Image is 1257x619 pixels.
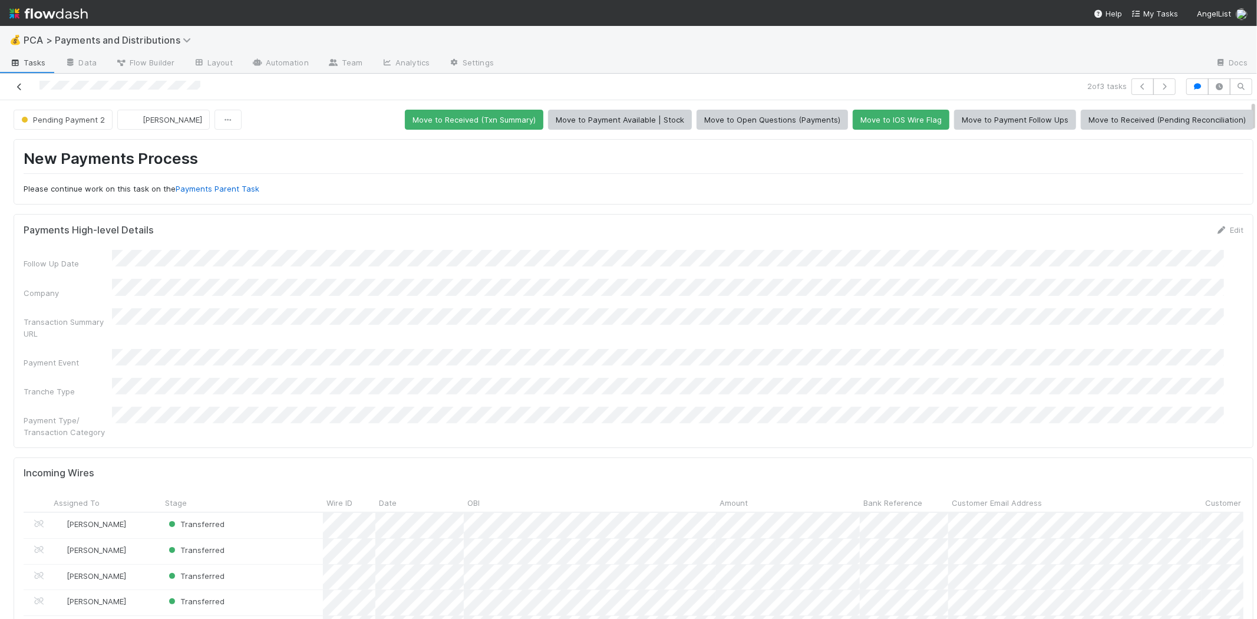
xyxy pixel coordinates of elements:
[1131,9,1178,18] span: My Tasks
[24,225,154,236] h5: Payments High-level Details
[1131,8,1178,19] a: My Tasks
[14,110,113,130] button: Pending Payment 2
[405,110,543,130] button: Move to Received (Txn Summary)
[24,34,197,46] span: PCA > Payments and Distributions
[166,519,225,529] span: Transferred
[166,570,225,582] div: Transferred
[166,544,225,556] div: Transferred
[24,149,1243,173] h1: New Payments Process
[1216,225,1243,235] a: Edit
[24,467,94,479] h5: Incoming Wires
[55,518,126,530] div: [PERSON_NAME]
[166,595,225,607] div: Transferred
[143,115,202,124] span: [PERSON_NAME]
[55,545,65,555] img: avatar_eacbd5bb-7590-4455-a9e9-12dcb5674423.png
[55,54,106,73] a: Data
[116,57,174,68] span: Flow Builder
[1094,8,1122,19] div: Help
[24,357,112,368] div: Payment Event
[184,54,242,73] a: Layout
[1081,110,1253,130] button: Move to Received (Pending Reconciliation)
[106,54,184,73] a: Flow Builder
[55,544,126,556] div: [PERSON_NAME]
[67,571,126,581] span: [PERSON_NAME]
[242,54,318,73] a: Automation
[24,183,1243,195] p: Please continue work on this task on the
[24,287,112,299] div: Company
[19,115,105,124] span: Pending Payment 2
[55,571,65,580] img: avatar_eacbd5bb-7590-4455-a9e9-12dcb5674423.png
[55,519,65,529] img: avatar_eacbd5bb-7590-4455-a9e9-12dcb5674423.png
[24,258,112,269] div: Follow Up Date
[9,35,21,45] span: 💰
[326,497,352,509] span: Wire ID
[166,571,225,581] span: Transferred
[379,497,397,509] span: Date
[9,4,88,24] img: logo-inverted-e16ddd16eac7371096b0.svg
[1206,54,1257,73] a: Docs
[67,519,126,529] span: [PERSON_NAME]
[67,597,126,606] span: [PERSON_NAME]
[548,110,692,130] button: Move to Payment Available | Stock
[24,386,112,397] div: Tranche Type
[55,570,126,582] div: [PERSON_NAME]
[952,497,1042,509] span: Customer Email Address
[863,497,922,509] span: Bank Reference
[127,114,139,126] img: avatar_705b8750-32ac-4031-bf5f-ad93a4909bc8.png
[165,497,187,509] span: Stage
[54,497,100,509] span: Assigned To
[467,497,480,509] span: OBI
[439,54,503,73] a: Settings
[1197,9,1231,18] span: AngelList
[176,184,259,193] a: Payments Parent Task
[166,518,225,530] div: Transferred
[720,497,748,509] span: Amount
[1087,80,1127,92] span: 2 of 3 tasks
[166,597,225,606] span: Transferred
[55,595,126,607] div: [PERSON_NAME]
[1236,8,1248,20] img: avatar_99e80e95-8f0d-4917-ae3c-b5dad577a2b5.png
[24,414,112,438] div: Payment Type/ Transaction Category
[24,316,112,340] div: Transaction Summary URL
[9,57,46,68] span: Tasks
[318,54,372,73] a: Team
[67,545,126,555] span: [PERSON_NAME]
[117,110,210,130] button: [PERSON_NAME]
[954,110,1076,130] button: Move to Payment Follow Ups
[372,54,439,73] a: Analytics
[697,110,848,130] button: Move to Open Questions (Payments)
[166,545,225,555] span: Transferred
[853,110,949,130] button: Move to IOS Wire Flag
[55,597,65,606] img: avatar_eacbd5bb-7590-4455-a9e9-12dcb5674423.png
